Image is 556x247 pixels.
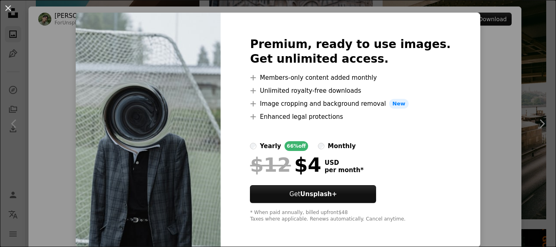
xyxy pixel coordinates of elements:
li: Members-only content added monthly [250,73,451,83]
span: USD [324,159,363,166]
div: yearly [260,141,281,151]
button: GetUnsplash+ [250,185,376,203]
h2: Premium, ready to use images. Get unlimited access. [250,37,451,66]
input: monthly [318,143,324,149]
input: yearly66%off [250,143,256,149]
img: premium_photo-1758499360551-8df64b626a0a [76,13,221,247]
li: Image cropping and background removal [250,99,451,109]
span: New [389,99,409,109]
div: monthly [328,141,356,151]
strong: Unsplash+ [300,190,337,198]
div: $4 [250,154,321,175]
div: * When paid annually, billed upfront $48 Taxes where applicable. Renews automatically. Cancel any... [250,210,451,223]
li: Unlimited royalty-free downloads [250,86,451,96]
span: $12 [250,154,291,175]
div: 66% off [285,141,309,151]
span: per month * [324,166,363,174]
li: Enhanced legal protections [250,112,451,122]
